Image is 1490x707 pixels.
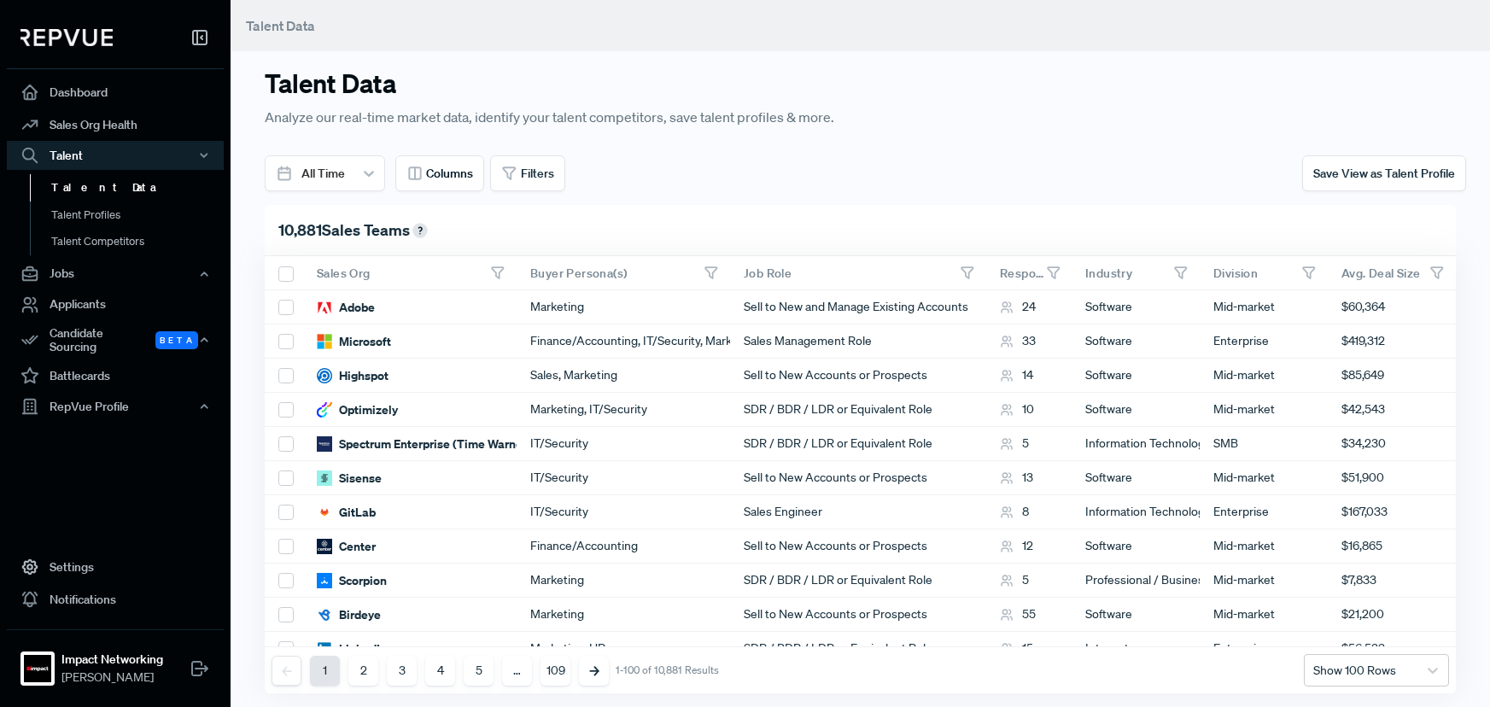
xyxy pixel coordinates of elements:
button: RepVue Profile [7,392,224,421]
div: 5 [1000,571,1029,589]
span: Respondents [1000,266,1046,281]
div: Enterprise [1200,632,1328,666]
div: Birdeye [317,606,381,623]
button: 109 [540,656,570,686]
div: Enterprise [1200,324,1328,359]
span: Save View as Talent Profile [1313,166,1455,181]
div: Sell to New Accounts or Prospects [730,461,986,495]
a: Battlecards [7,359,224,392]
a: Sales Org Health [7,108,224,141]
button: Next [579,656,609,686]
span: $21,200 [1341,605,1384,623]
div: Marketing [517,598,730,632]
span: $7,833 [1341,571,1376,589]
div: Professional / Business Services [1072,564,1200,598]
a: Talent Profiles [30,202,247,229]
div: 55 [1000,605,1036,623]
div: Mid-market [1200,564,1328,598]
div: Sell to New Accounts or Prospects [730,529,986,564]
button: 4 [425,656,455,686]
img: Sisense [317,470,332,486]
div: Microsoft [317,333,391,350]
button: Columns [395,155,484,191]
div: Information Technology and Services [1072,495,1200,529]
div: 15 [1000,640,1033,657]
div: Software [1072,393,1200,427]
h3: Talent Data [265,68,1153,99]
img: GitLab [317,505,332,520]
span: Job Role [744,266,792,281]
div: Toggle SortBy [303,256,517,290]
div: SDR / BDR / LDR or Equivalent Role [730,427,986,461]
button: Candidate Sourcing Beta [7,321,224,360]
button: 1 [310,656,340,686]
img: Spectrum Enterprise (Time Warner) [317,436,332,452]
a: Talent Competitors [30,228,247,255]
div: 14 [1000,366,1033,384]
div: Internet [1072,632,1200,666]
a: Notifications [7,583,224,616]
div: Software [1072,290,1200,324]
div: Spectrum Enterprise (Time Warner) [317,435,531,453]
div: Mid-market [1200,393,1328,427]
button: Previous [272,656,301,686]
div: Software [1072,598,1200,632]
button: … [502,656,532,686]
button: Save View as Talent Profile [1302,155,1466,191]
div: Sales Management Role [730,324,986,359]
div: Mid-market [1200,598,1328,632]
span: Buyer Persona(s) [530,266,627,281]
div: IT/Security [517,495,730,529]
div: IT/Security [517,461,730,495]
div: 24 [1000,298,1036,316]
img: Center [317,539,332,554]
span: Avg. Deal Size [1341,266,1421,281]
div: Adobe [317,299,375,316]
a: Impact NetworkingImpact Networking[PERSON_NAME] [7,629,224,693]
span: $60,364 [1341,298,1385,316]
div: Sisense [317,470,382,487]
div: Toggle SortBy [1328,256,1456,290]
div: Talent [7,141,224,170]
nav: pagination [272,656,719,686]
button: 5 [464,656,494,686]
p: Analyze our real-time market data, identify your talent competitors, save talent profiles & more. [265,106,1153,128]
span: Talent Data [246,17,315,34]
a: Dashboard [7,76,224,108]
button: 2 [348,656,378,686]
button: Jobs [7,260,224,289]
img: Adobe [317,300,332,315]
div: 12 [1000,537,1033,555]
div: 8 [1000,503,1029,521]
div: Mid-market [1200,359,1328,393]
div: Toggle SortBy [986,256,1072,290]
div: Software [1072,529,1200,564]
a: Settings [7,551,224,583]
div: 1-100 of 10,881 Results [616,664,719,676]
div: Mid-market [1200,290,1328,324]
img: Microsoft [317,334,332,349]
div: Marketing, HR [517,632,730,666]
div: SDR / BDR / LDR or Equivalent Role [730,393,986,427]
div: GitLab [317,504,376,521]
img: Impact Networking [24,655,51,682]
div: Mid-market [1200,529,1328,564]
img: Birdeye [317,607,332,622]
div: Center [317,538,376,555]
div: SMB [1200,427,1328,461]
div: LinkedIn [317,640,387,657]
div: Toggle SortBy [1072,256,1200,290]
span: $167,033 [1341,503,1388,521]
div: Software [1072,324,1200,359]
a: Applicants [7,289,224,321]
div: Candidate Sourcing [7,321,224,360]
img: RepVue [20,29,113,46]
div: 5 [1000,435,1029,453]
div: 33 [1000,332,1036,350]
div: Enterprise [1200,495,1328,529]
div: 10 [1000,400,1034,418]
span: Filters [521,165,554,183]
span: $419,312 [1341,332,1385,350]
span: Beta [155,331,198,349]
